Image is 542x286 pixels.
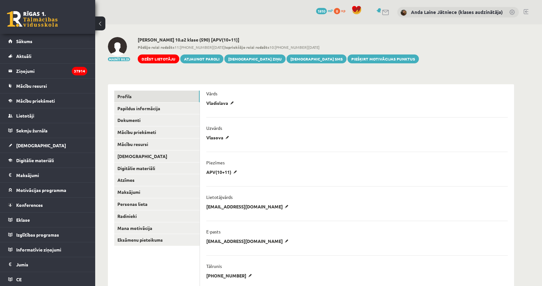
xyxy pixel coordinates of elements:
[72,67,87,75] i: 37914
[8,108,87,123] a: Lietotāji
[180,54,223,63] a: Atjaunot paroli
[16,217,30,223] span: Eklase
[8,79,87,93] a: Mācību resursi
[225,45,269,50] b: Iepriekšējo reizi redzēts
[16,276,22,282] span: CE
[8,138,87,153] a: [DEMOGRAPHIC_DATA]
[206,169,239,175] p: APV(10+11)
[108,57,130,61] button: Mainīt bildi
[341,8,345,13] span: xp
[8,198,87,212] a: Konferences
[334,8,340,14] span: 0
[114,198,200,210] a: Personas lieta
[16,38,32,44] span: Sākums
[206,160,225,165] p: Piezīmes
[8,34,87,48] a: Sākums
[16,168,87,182] legend: Maksājumi
[206,100,236,106] p: Vladislava
[8,123,87,138] a: Sekmju žurnāls
[411,9,503,15] a: Anda Laine Jātniece (klases audzinātāja)
[8,183,87,197] a: Motivācijas programma
[108,37,127,56] img: Vladislava Vlasova
[16,157,54,163] span: Digitālie materiāli
[114,186,200,198] a: Maksājumi
[8,64,87,78] a: Ziņojumi37914
[8,168,87,182] a: Maksājumi
[8,93,87,108] a: Mācību priekšmeti
[334,8,348,13] a: 0 xp
[16,187,66,193] span: Motivācijas programma
[114,174,200,186] a: Atzīmes
[114,222,200,234] a: Mana motivācija
[8,242,87,257] a: Informatīvie ziņojumi
[16,98,55,104] span: Mācību priekšmeti
[16,64,87,78] legend: Ziņojumi
[206,91,217,96] p: Vārds
[206,194,233,200] p: Lietotājvārds
[114,126,200,138] a: Mācību priekšmeti
[16,202,43,208] span: Konferences
[138,45,175,50] b: Pēdējo reizi redzēts
[114,138,200,150] a: Mācību resursi
[206,263,222,269] p: Tālrunis
[114,162,200,174] a: Digitālie materiāli
[206,229,221,234] p: E-pasts
[8,49,87,63] a: Aktuāli
[114,210,200,222] a: Radinieki
[138,37,419,42] h2: [PERSON_NAME] 10.a2 klase (590) [APV(10+11)]
[8,257,87,272] a: Jumis
[206,125,222,131] p: Uzvārds
[316,8,327,14] span: 1810
[16,53,31,59] span: Aktuāli
[8,153,87,168] a: Digitālie materiāli
[114,103,200,114] a: Papildus informācija
[206,273,254,278] p: [PHONE_NUMBER]
[114,150,200,162] a: [DEMOGRAPHIC_DATA]
[16,113,34,118] span: Lietotāji
[7,11,58,27] a: Rīgas 1. Tālmācības vidusskola
[328,8,333,13] span: mP
[224,54,286,63] a: [DEMOGRAPHIC_DATA] ziņu
[8,227,87,242] a: Izglītības programas
[8,213,87,227] a: Eklase
[114,114,200,126] a: Dokumenti
[114,234,200,246] a: Eksāmenu pieteikums
[287,54,347,63] a: [DEMOGRAPHIC_DATA] SMS
[16,128,48,133] span: Sekmju žurnāls
[347,54,419,63] a: Piešķirt motivācijas punktus
[206,238,291,244] p: [EMAIL_ADDRESS][DOMAIN_NAME]
[16,262,28,267] span: Jumis
[138,54,179,63] a: Dzēst lietotāju
[206,135,231,140] p: Vlasova
[316,8,333,13] a: 1810 mP
[16,143,66,148] span: [DEMOGRAPHIC_DATA]
[16,247,61,252] span: Informatīvie ziņojumi
[16,83,47,89] span: Mācību resursi
[400,10,407,16] img: Anda Laine Jātniece (klases audzinātāja)
[114,91,200,102] a: Profils
[206,204,291,209] p: [EMAIL_ADDRESS][DOMAIN_NAME]
[138,44,419,50] span: 11:[PHONE_NUMBER][DATE] 10:[PHONE_NUMBER][DATE]
[16,232,59,238] span: Izglītības programas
